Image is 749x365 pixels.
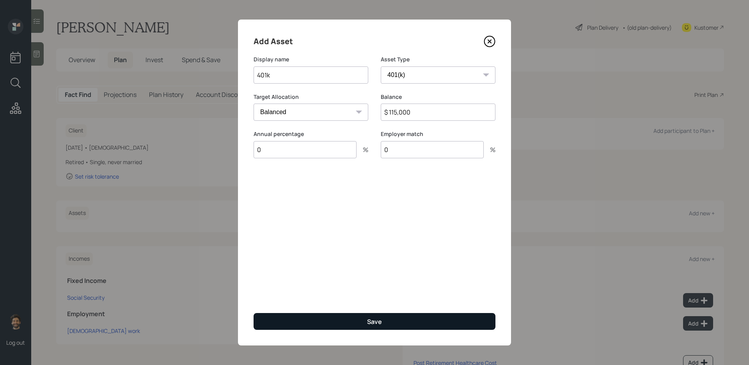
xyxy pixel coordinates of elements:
label: Balance [381,93,495,101]
label: Target Allocation [254,93,368,101]
button: Save [254,313,495,330]
div: % [357,147,368,153]
label: Annual percentage [254,130,368,138]
div: % [484,147,495,153]
h4: Add Asset [254,35,293,48]
label: Display name [254,55,368,63]
label: Asset Type [381,55,495,63]
label: Employer match [381,130,495,138]
div: Save [367,317,382,326]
